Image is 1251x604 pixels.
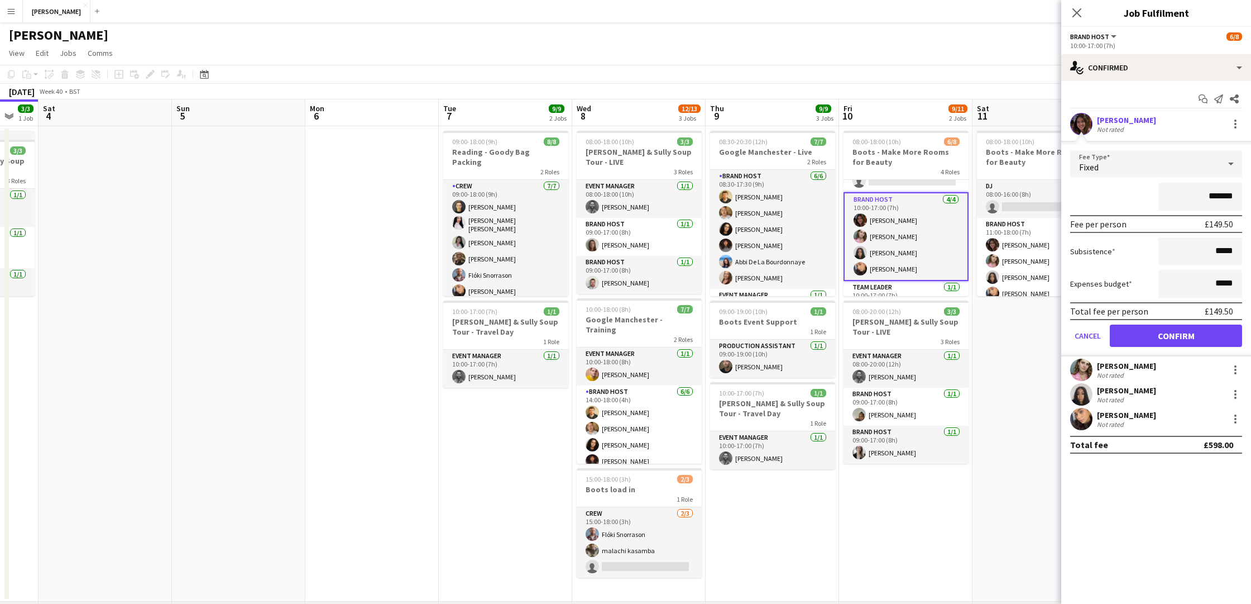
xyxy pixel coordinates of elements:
[1097,410,1156,420] div: [PERSON_NAME]
[55,46,81,60] a: Jobs
[852,307,901,316] span: 08:00-20:00 (12h)
[31,46,53,60] a: Edit
[10,146,26,155] span: 3/3
[23,1,90,22] button: [PERSON_NAME]
[1070,41,1242,50] div: 10:00-17:00 (7h)
[811,137,826,146] span: 7/7
[1110,325,1242,347] button: Confirm
[941,168,960,176] span: 4 Roles
[986,137,1034,146] span: 08:00-18:00 (10h)
[452,307,497,316] span: 10:00-17:00 (7h)
[1061,6,1251,20] h3: Job Fulfilment
[41,110,55,122] span: 4
[443,147,568,167] h3: Reading - Goody Bag Packing
[843,301,969,464] app-job-card: 08:00-20:00 (12h)3/3[PERSON_NAME] & Sully Soup Tour - LIVE3 RolesEvent Manager1/108:00-20:00 (12h...
[443,317,568,337] h3: [PERSON_NAME] & Sully Soup Tour - Travel Day
[9,48,25,58] span: View
[807,158,826,166] span: 2 Roles
[586,305,631,313] span: 10:00-18:00 (8h)
[977,180,1102,218] app-card-role: DJ0/108:00-16:00 (8h)
[1070,32,1118,41] button: Brand Host
[679,114,700,122] div: 3 Jobs
[710,131,835,296] div: 08:30-20:30 (12h)7/7Google Manchester - Live2 RolesBrand Host6/608:30-17:30 (9h)[PERSON_NAME][PER...
[443,103,456,113] span: Tue
[1070,218,1127,230] div: Fee per person
[1070,306,1148,317] div: Total fee per person
[549,114,567,122] div: 2 Jobs
[677,305,693,313] span: 7/7
[1061,54,1251,81] div: Confirmed
[1079,161,1099,173] span: Fixed
[577,315,702,335] h3: Google Manchester - Training
[944,307,960,316] span: 3/3
[977,218,1102,305] app-card-role: Brand Host4/411:00-18:00 (7h)[PERSON_NAME][PERSON_NAME][PERSON_NAME][PERSON_NAME]
[577,298,702,464] app-job-card: 10:00-18:00 (8h)7/7Google Manchester - Training2 RolesEvent Manager1/110:00-18:00 (8h)[PERSON_NAM...
[710,382,835,469] div: 10:00-17:00 (7h)1/1[PERSON_NAME] & Sully Soup Tour - Travel Day1 RoleEvent Manager1/110:00-17:00 ...
[842,110,852,122] span: 10
[577,484,702,494] h3: Boots load in
[9,27,108,44] h1: [PERSON_NAME]
[1226,32,1242,41] span: 6/8
[810,419,826,427] span: 1 Role
[843,388,969,426] app-card-role: Brand Host1/109:00-17:00 (8h)[PERSON_NAME]
[1070,439,1108,450] div: Total fee
[843,131,969,296] div: 08:00-18:00 (10h)6/8Boots - Make More Rooms for Beauty4 Roles SIA1/209:00-18:00 (9h)[PERSON_NAME]...
[1204,439,1233,450] div: £598.00
[577,147,702,167] h3: [PERSON_NAME] & Sully Soup Tour - LIVE
[443,301,568,388] app-job-card: 10:00-17:00 (7h)1/1[PERSON_NAME] & Sully Soup Tour - Travel Day1 RoleEvent Manager1/110:00-17:00 ...
[577,180,702,218] app-card-role: Event Manager1/108:00-18:00 (10h)[PERSON_NAME]
[1097,361,1156,371] div: [PERSON_NAME]
[710,147,835,157] h3: Google Manchester - Live
[977,103,989,113] span: Sat
[816,104,831,113] span: 9/9
[577,256,702,294] app-card-role: Brand Host1/109:00-17:00 (8h)[PERSON_NAME]
[1070,279,1132,289] label: Expenses budget
[88,48,113,58] span: Comms
[577,103,591,113] span: Wed
[678,104,701,113] span: 12/13
[843,103,852,113] span: Fri
[949,114,967,122] div: 2 Jobs
[948,104,967,113] span: 9/11
[577,386,702,505] app-card-role: Brand Host6/614:00-18:00 (4h)[PERSON_NAME][PERSON_NAME][PERSON_NAME][PERSON_NAME]
[308,110,324,122] span: 6
[677,137,693,146] span: 3/3
[944,137,960,146] span: 6/8
[674,335,693,344] span: 2 Roles
[543,337,559,346] span: 1 Role
[843,192,969,281] app-card-role: Brand Host4/410:00-17:00 (7h)[PERSON_NAME][PERSON_NAME][PERSON_NAME][PERSON_NAME]
[977,131,1102,296] app-job-card: 08:00-18:00 (10h)6/8Boots - Make More Rooms for Beauty4 RolesDJ0/108:00-16:00 (8h) Brand Host4/41...
[586,475,631,483] span: 15:00-18:00 (3h)
[175,110,190,122] span: 5
[577,131,702,294] div: 08:00-18:00 (10h)3/3[PERSON_NAME] & Sully Soup Tour - LIVE3 RolesEvent Manager1/108:00-18:00 (10h...
[710,340,835,378] app-card-role: Production Assistant1/109:00-19:00 (10h)[PERSON_NAME]
[549,104,564,113] span: 9/9
[1070,325,1105,347] button: Cancel
[37,87,65,96] span: Week 40
[544,137,559,146] span: 8/8
[36,48,49,58] span: Edit
[1097,125,1126,134] div: Not rated
[843,350,969,388] app-card-role: Event Manager1/108:00-20:00 (12h)[PERSON_NAME]
[843,281,969,319] app-card-role: Team Leader1/110:00-17:00 (7h)
[577,507,702,578] app-card-role: Crew2/315:00-18:00 (3h)Flóki Snorrasonmalachi kasamba
[1097,396,1126,404] div: Not rated
[1070,32,1109,41] span: Brand Host
[83,46,117,60] a: Comms
[852,137,901,146] span: 08:00-18:00 (10h)
[1097,371,1126,379] div: Not rated
[176,103,190,113] span: Sun
[60,48,76,58] span: Jobs
[674,168,693,176] span: 3 Roles
[577,468,702,578] app-job-card: 15:00-18:00 (3h)2/3Boots load in1 RoleCrew2/315:00-18:00 (3h)Flóki Snorrasonmalachi kasamba
[708,110,724,122] span: 9
[677,495,693,503] span: 1 Role
[443,131,568,296] div: 09:00-18:00 (9h)8/8Reading - Goody Bag Packing2 RolesCrew7/709:00-18:00 (9h)[PERSON_NAME][PERSON_...
[1097,115,1156,125] div: [PERSON_NAME]
[18,104,33,113] span: 3/3
[575,110,591,122] span: 8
